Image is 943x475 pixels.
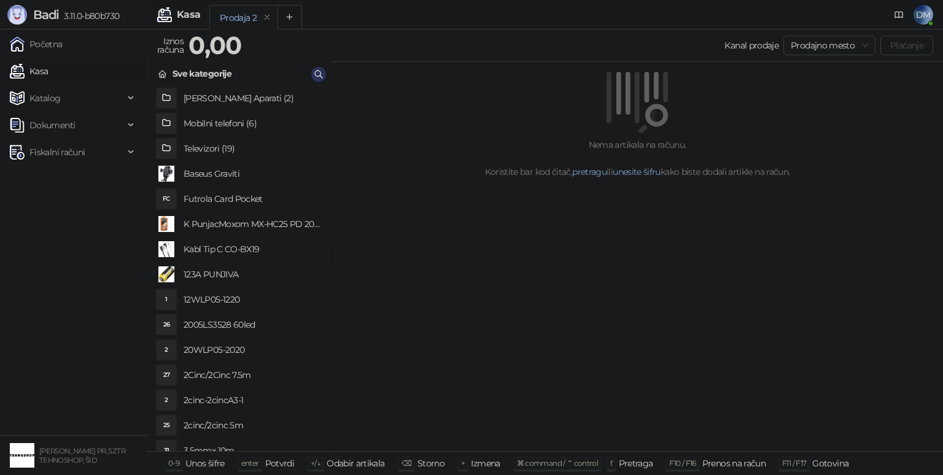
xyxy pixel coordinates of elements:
[184,265,321,284] h4: 123A PUNJIVA
[402,458,411,468] span: ⌫
[220,11,257,25] div: Prodaja 2
[724,39,778,52] div: Kanal prodaje
[29,86,61,110] span: Katalog
[184,415,321,435] h4: 2cinc/2cinc 5m
[184,290,321,309] h4: 12WLP05-1220
[39,447,125,465] small: [PERSON_NAME] PR, SZTR TEHNOSHOP, ŠID
[184,441,321,460] h4: 3.5mmx 10m
[148,86,331,451] div: grid
[880,36,933,55] button: Plaćanje
[914,5,933,25] span: DM
[185,455,225,471] div: Unos šifre
[184,214,321,234] h4: K PunjacMoxom MX-HC25 PD 20W
[10,443,34,468] img: 64x64-companyLogo-68805acf-9e22-4a20-bcb3-9756868d3d19.jpeg
[277,5,302,29] button: Add tab
[184,239,321,259] h4: Kabl Tip C CO-BX19
[517,458,599,468] span: ⌘ command / ⌃ control
[184,365,321,385] h4: 2Cinc/2Cinc 7.5m
[184,88,321,108] h4: [PERSON_NAME] Aparati (2)
[157,164,176,183] img: Slika
[782,458,806,468] span: F11 / F17
[417,455,444,471] div: Storno
[461,458,465,468] span: +
[265,455,295,471] div: Potvrdi
[10,59,48,83] a: Kasa
[157,415,176,435] div: 25
[889,5,909,25] a: Dokumentacija
[184,164,321,183] h4: Baseus Graviti
[173,67,231,80] div: Sve kategorije
[59,10,119,21] span: 3.11.0-b80b730
[10,32,63,56] a: Početna
[184,390,321,410] h4: 2cinc-2cincA3-1
[188,30,241,60] strong: 0,00
[33,7,59,22] span: Badi
[157,365,176,385] div: 27
[702,455,766,471] div: Prenos na račun
[669,458,696,468] span: F10 / F16
[812,455,848,471] div: Gotovina
[157,265,176,284] img: Slika
[157,189,176,209] div: FC
[29,140,85,164] span: Fiskalni računi
[157,239,176,259] img: Slika
[791,36,868,55] span: Prodajno mesto
[311,458,320,468] span: ↑/↓
[157,390,176,410] div: 2
[184,189,321,209] h4: Futrola Card Pocket
[184,114,321,133] h4: Mobilni telefoni (6)
[327,455,384,471] div: Odabir artikala
[29,113,75,137] span: Dokumenti
[157,315,176,334] div: 26
[184,139,321,158] h4: Televizori (19)
[572,166,607,177] a: pretragu
[346,138,928,179] div: Nema artikala na računu. Koristite bar kod čitač, ili kako biste dodali artikle na račun.
[619,455,653,471] div: Pretraga
[259,12,275,23] button: remove
[177,10,200,20] div: Kasa
[155,33,186,58] div: Iznos računa
[157,340,176,360] div: 2
[7,5,27,25] img: Logo
[613,166,661,177] a: unesite šifru
[241,458,259,468] span: enter
[610,458,612,468] span: f
[168,458,179,468] span: 0-9
[184,340,321,360] h4: 20WLP05-2020
[157,214,176,234] img: Slika
[157,441,176,460] div: 31
[184,315,321,334] h4: 2005LS3528 60led
[157,290,176,309] div: 1
[471,455,500,471] div: Izmena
